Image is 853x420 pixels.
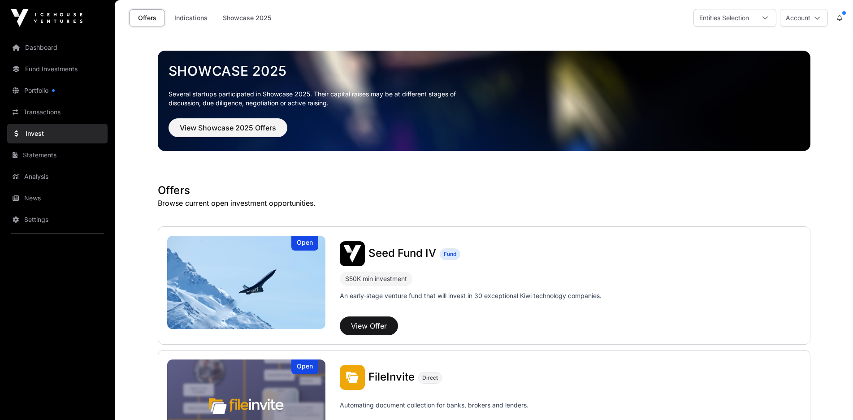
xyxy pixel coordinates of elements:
[780,9,828,27] button: Account
[291,236,318,251] div: Open
[340,291,602,300] p: An early-stage venture fund that will invest in 30 exceptional Kiwi technology companies.
[169,127,287,136] a: View Showcase 2025 Offers
[7,210,108,229] a: Settings
[7,124,108,143] a: Invest
[340,316,398,335] button: View Offer
[368,370,415,383] span: FileInvite
[345,273,407,284] div: $50K min investment
[158,198,810,208] p: Browse current open investment opportunities.
[368,248,436,260] a: Seed Fund IV
[217,9,277,26] a: Showcase 2025
[11,9,82,27] img: Icehouse Ventures Logo
[340,241,365,266] img: Seed Fund IV
[158,51,810,151] img: Showcase 2025
[340,272,412,286] div: $50K min investment
[368,372,415,383] a: FileInvite
[291,359,318,374] div: Open
[169,118,287,137] button: View Showcase 2025 Offers
[368,247,436,260] span: Seed Fund IV
[7,38,108,57] a: Dashboard
[7,188,108,208] a: News
[444,251,456,258] span: Fund
[167,236,326,329] img: Seed Fund IV
[7,145,108,165] a: Statements
[694,9,754,26] div: Entities Selection
[169,90,470,108] p: Several startups participated in Showcase 2025. Their capital raises may be at different stages o...
[7,59,108,79] a: Fund Investments
[129,9,165,26] a: Offers
[158,183,810,198] h1: Offers
[422,374,438,381] span: Direct
[340,365,365,390] img: FileInvite
[7,81,108,100] a: Portfolio
[7,167,108,186] a: Analysis
[7,102,108,122] a: Transactions
[169,9,213,26] a: Indications
[167,236,326,329] a: Seed Fund IVOpen
[180,122,276,133] span: View Showcase 2025 Offers
[808,377,853,420] iframe: Chat Widget
[169,63,800,79] a: Showcase 2025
